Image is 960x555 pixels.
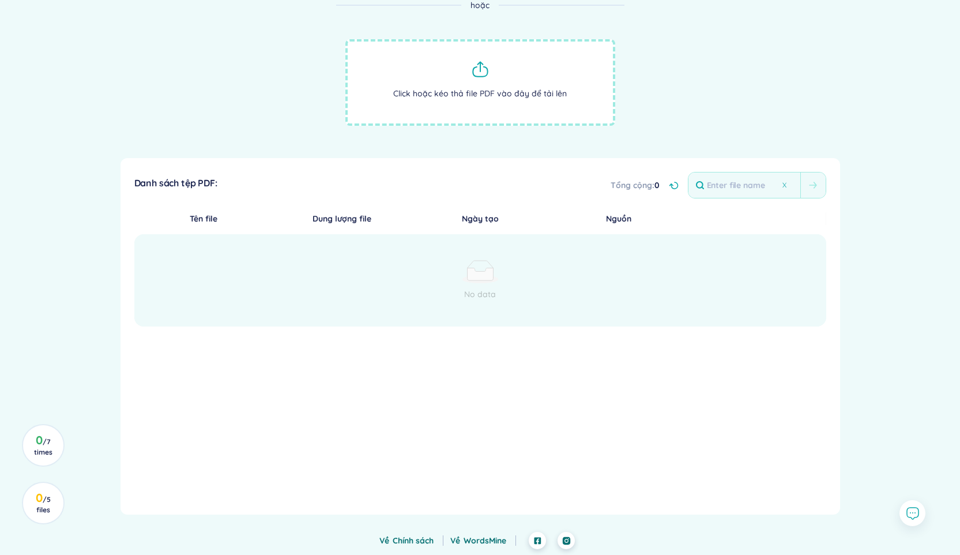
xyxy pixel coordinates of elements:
[464,535,516,546] a: WordsMine
[450,534,516,547] div: Về
[134,212,273,225] th: Tên file
[134,177,217,189] h6: Danh sách tệp PDF:
[30,436,56,456] h3: 0
[688,172,800,198] input: Enter file name
[549,212,688,225] th: Nguồn
[137,288,823,301] div: No data
[393,535,443,546] a: Chính sách
[30,493,56,514] h3: 0
[379,534,443,547] div: Về
[34,437,52,456] span: / 7 times
[654,179,660,192] span: 0
[411,212,549,225] th: Ngày tạo
[36,495,51,514] span: / 5 files
[345,39,615,126] span: Click hoặc kéo thả file PDF vào đây để tải lên
[273,212,411,225] th: Dung lượng file
[611,179,654,192] span: Tổng cộng :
